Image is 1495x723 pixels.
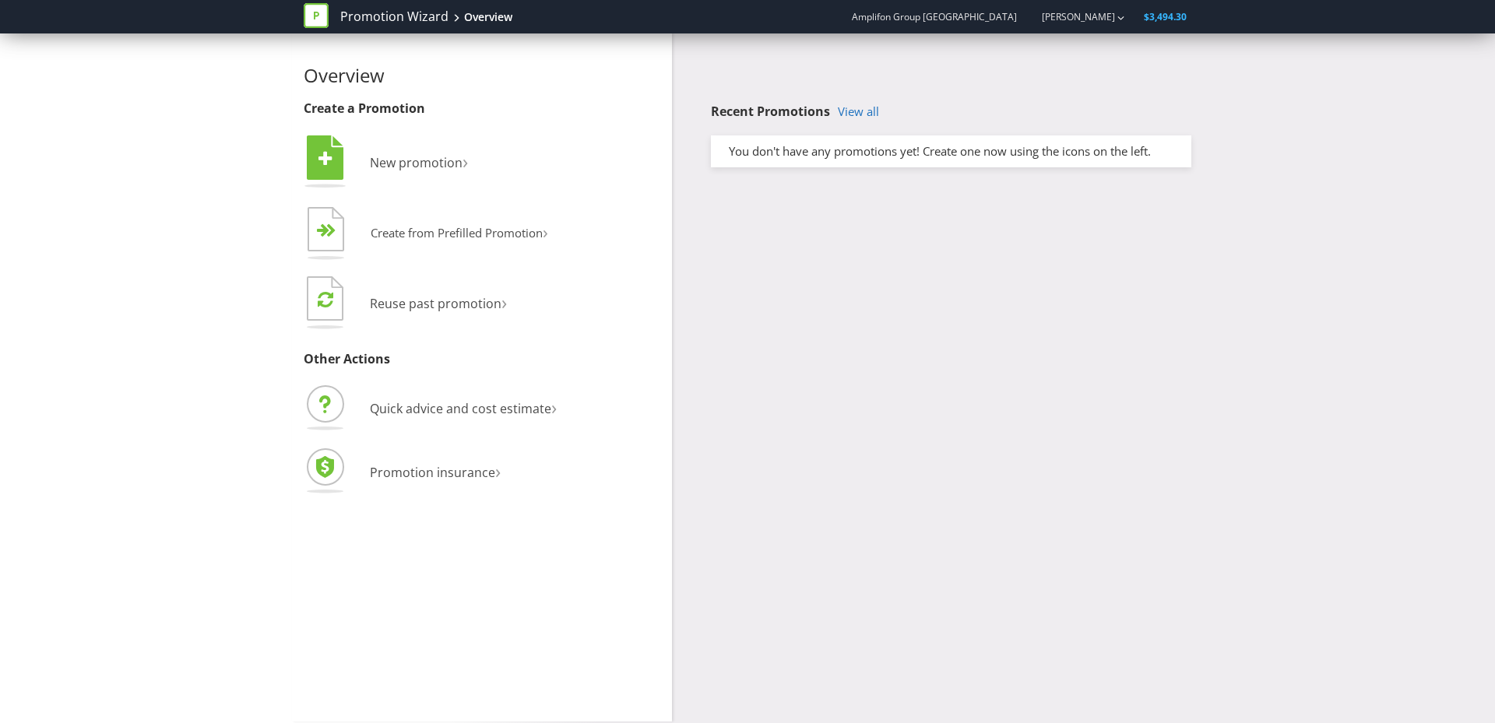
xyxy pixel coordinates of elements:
span: Amplifon Group [GEOGRAPHIC_DATA] [852,10,1017,23]
tspan:  [318,290,333,308]
div: You don't have any promotions yet! Create one now using the icons on the left. [717,143,1185,160]
span: Promotion insurance [370,464,495,481]
a: Quick advice and cost estimate› [304,400,557,417]
div: Overview [464,9,512,25]
span: › [495,458,501,483]
span: › [551,394,557,419]
span: Reuse past promotion [370,295,501,312]
span: New promotion [370,154,463,171]
h2: Overview [304,65,660,86]
h3: Create a Promotion [304,102,660,116]
span: Create from Prefilled Promotion [371,225,543,240]
a: [PERSON_NAME] [1026,10,1115,23]
tspan:  [318,150,332,167]
a: Promotion insurance› [304,464,501,481]
span: Quick advice and cost estimate [370,400,551,417]
span: › [463,148,468,174]
a: Promotion Wizard [340,8,448,26]
span: › [543,219,548,244]
span: › [501,289,507,314]
tspan:  [326,223,336,238]
a: View all [838,105,879,118]
span: $3,494.30 [1144,10,1187,23]
h3: Other Actions [304,353,660,367]
button: Create from Prefilled Promotion› [304,203,549,265]
span: Recent Promotions [711,103,830,120]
